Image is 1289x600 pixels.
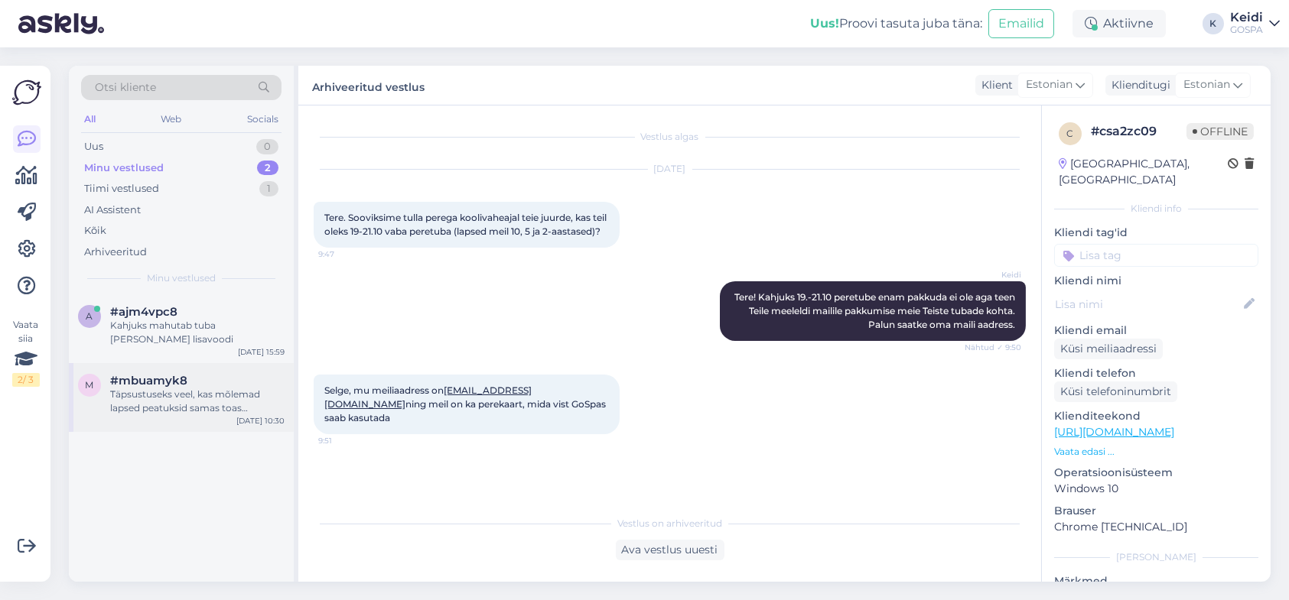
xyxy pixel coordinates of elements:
button: Emailid [988,9,1054,38]
div: [DATE] 10:30 [236,415,285,426]
span: Estonian [1026,76,1073,93]
p: Operatsioonisüsteem [1054,465,1258,481]
div: [PERSON_NAME] [1054,550,1258,564]
span: Keidi [964,269,1021,281]
div: 2 / 3 [12,373,40,387]
div: Kliendi info [1054,202,1258,216]
div: Küsi meiliaadressi [1054,339,1163,359]
div: 2 [257,161,278,176]
p: Chrome [TECHNICAL_ID] [1054,519,1258,535]
div: Arhiveeritud [84,245,147,260]
div: Proovi tasuta juba täna: [810,15,982,33]
input: Lisa nimi [1055,296,1241,313]
p: Kliendi telefon [1054,365,1258,381]
div: Kahjuks mahutab tuba [PERSON_NAME] lisavoodi [110,319,285,346]
div: AI Assistent [84,203,141,218]
span: #ajm4vpc8 [110,305,177,319]
div: Küsi telefoninumbrit [1054,381,1177,402]
p: Klienditeekond [1054,408,1258,424]
div: [GEOGRAPHIC_DATA], [GEOGRAPHIC_DATA] [1059,156,1228,188]
div: Web [158,109,185,129]
div: K [1203,13,1224,34]
p: Brauser [1054,503,1258,519]
span: Tere. Sooviksime tulla perega koolivaheajal teie juurde, kas teil oleks 19-21.10 vaba peretuba (l... [324,212,609,237]
input: Lisa tag [1054,244,1258,267]
div: Uus [84,139,103,154]
p: Kliendi email [1054,323,1258,339]
span: Tere! Kahjuks 19.-21.10 peretube enam pakkuda ei ole aga teen Teile meeleldi mailile pakkumise me... [734,291,1017,330]
div: Minu vestlused [84,161,164,176]
a: KeidiGOSPA [1230,11,1280,36]
div: Klienditugi [1105,77,1170,93]
div: Keidi [1230,11,1263,24]
div: [DATE] 15:59 [238,346,285,358]
label: Arhiveeritud vestlus [312,75,425,96]
div: Tiimi vestlused [84,181,159,196]
span: 9:51 [318,435,376,446]
div: Vestlus algas [314,130,1026,144]
p: Windows 10 [1054,481,1258,497]
div: [DATE] [314,162,1026,176]
span: Otsi kliente [95,79,156,96]
div: Kõik [84,223,106,238]
div: Aktiivne [1073,10,1166,37]
p: Vaata edasi ... [1054,445,1258,459]
div: Socials [244,109,282,129]
span: Minu vestlused [147,271,216,285]
div: Ava vestlus uuesti [616,540,724,560]
div: GOSPA [1230,24,1263,36]
div: All [81,109,99,129]
img: Askly Logo [12,78,41,107]
b: Uus! [810,16,839,31]
a: [URL][DOMAIN_NAME] [1054,425,1174,439]
p: Kliendi nimi [1054,273,1258,289]
span: c [1067,128,1074,139]
span: m [86,379,94,391]
span: Selge, mu meiliaadress on ning meil on ka perekaart, mida vist GoSpas saab kasutada [324,384,608,423]
p: Kliendi tag'id [1054,225,1258,241]
div: Täpsustuseks veel, kas mõlemad lapsed peatuksid samas toas [PERSON_NAME] vanad on lapsed [110,388,285,415]
span: Vestlus on arhiveeritud [617,517,722,530]
span: #mbuamyk8 [110,374,187,388]
div: 0 [256,139,278,154]
span: a [86,310,93,322]
div: # csa2zc09 [1091,122,1186,141]
span: Nähtud ✓ 9:50 [964,342,1021,353]
span: Estonian [1183,76,1230,93]
div: 1 [259,181,278,196]
span: Offline [1186,123,1254,140]
p: Märkmed [1054,573,1258,589]
div: Vaata siia [12,318,40,387]
span: 9:47 [318,248,376,260]
div: Klient [975,77,1013,93]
